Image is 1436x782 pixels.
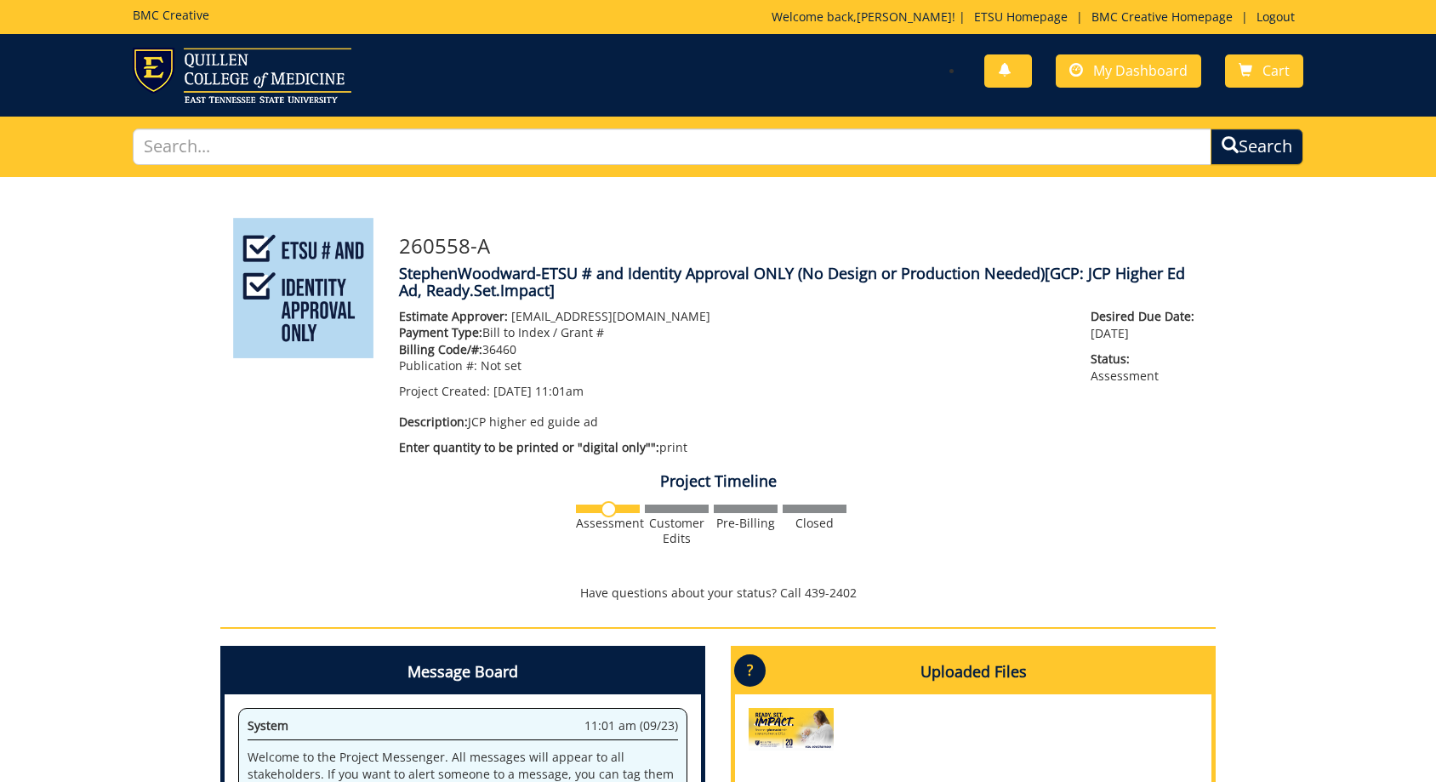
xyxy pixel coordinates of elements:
span: Payment Type: [399,324,482,340]
span: My Dashboard [1093,61,1188,80]
span: Desired Due Date: [1091,308,1203,325]
h4: Message Board [225,650,701,694]
span: Estimate Approver: [399,308,508,324]
span: Description: [399,414,468,430]
div: Pre-Billing [714,516,778,531]
span: Cart [1262,61,1290,80]
a: Logout [1248,9,1303,25]
p: Assessment [1091,351,1203,385]
a: Cart [1225,54,1303,88]
a: [PERSON_NAME] [857,9,952,25]
span: Publication #: [399,357,477,374]
span: [GCP: JCP Higher Ed Ad, Ready.Set.Impact] [399,263,1185,300]
button: Search [1211,128,1303,165]
span: Status: [1091,351,1203,368]
span: System [248,717,288,733]
span: Project Created: [399,383,490,399]
span: Billing Code/#: [399,341,482,357]
p: 36460 [399,341,1065,358]
p: ? [734,654,766,687]
p: [DATE] [1091,308,1203,342]
h4: StephenWoodward-ETSU # and Identity Approval ONLY (No Design or Production Needed) [399,265,1203,300]
a: My Dashboard [1056,54,1201,88]
h4: Uploaded Files [735,650,1211,694]
a: BMC Creative Homepage [1083,9,1241,25]
div: Closed [783,516,846,531]
h3: 260558-A [399,235,1203,257]
p: Have questions about your status? Call 439-2402 [220,585,1216,602]
input: Search... [133,128,1212,165]
img: ETSU logo [133,48,351,103]
p: Bill to Index / Grant # [399,324,1065,341]
div: Assessment [576,516,640,531]
div: Customer Edits [645,516,709,546]
span: [DATE] 11:01am [493,383,584,399]
img: no [601,501,617,517]
p: [EMAIL_ADDRESS][DOMAIN_NAME] [399,308,1065,325]
span: Not set [481,357,521,374]
a: ETSU Homepage [966,9,1076,25]
p: Welcome back, ! | | | [772,9,1303,26]
img: Product featured image [233,218,373,358]
span: Enter quantity to be printed or "digital only"": [399,439,659,455]
h5: BMC Creative [133,9,209,21]
p: print [399,439,1065,456]
p: JCP higher ed guide ad [399,414,1065,431]
h4: Project Timeline [220,473,1216,490]
span: 11:01 am (09/23) [584,717,678,734]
